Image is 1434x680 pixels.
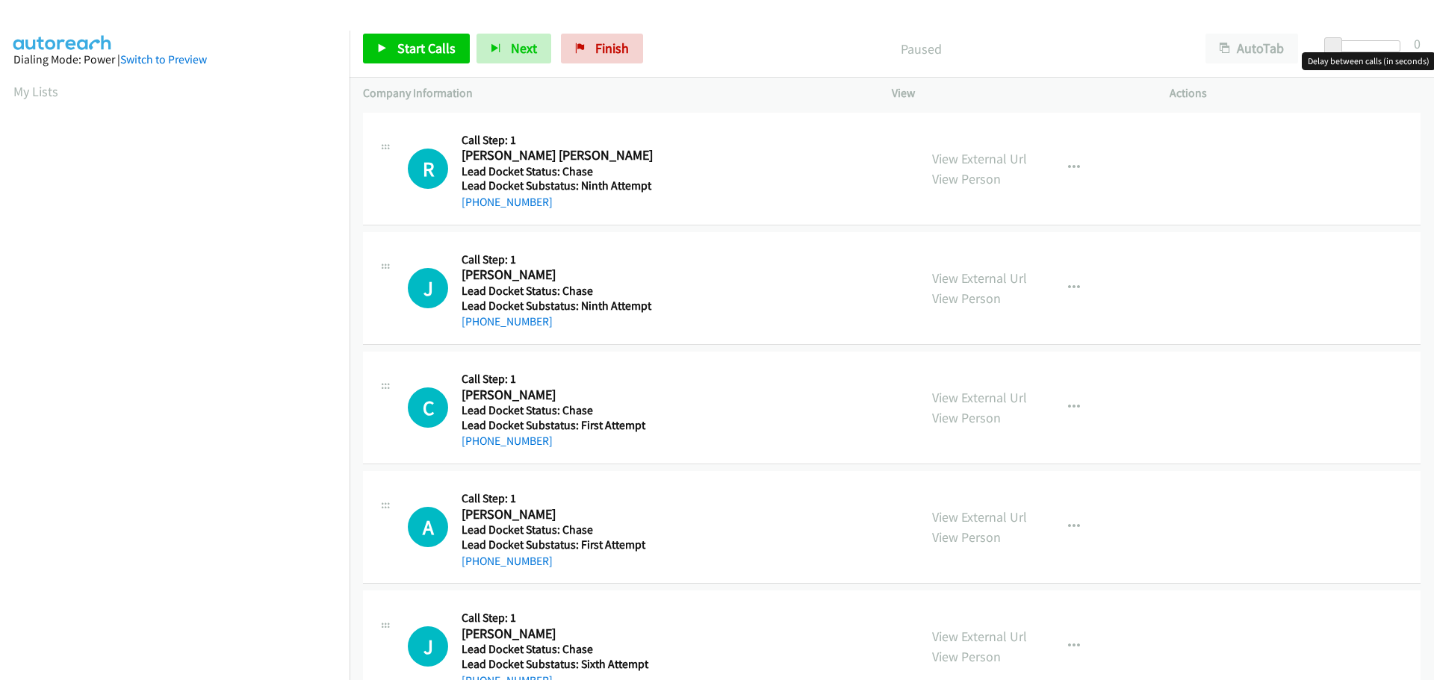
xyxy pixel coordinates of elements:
[1414,34,1421,54] div: 0
[595,40,629,57] span: Finish
[462,418,660,433] h5: Lead Docket Substatus: First Attempt
[462,314,553,328] a: [PHONE_NUMBER]
[462,434,553,448] a: [PHONE_NUMBER]
[462,611,660,626] h5: Call Step: 1
[462,147,660,164] h2: [PERSON_NAME] [PERSON_NAME]
[932,389,1027,406] a: View External Url
[397,40,456,57] span: Start Calls
[1205,34,1298,63] button: AutoTab
[932,528,1001,546] a: View Person
[462,657,660,672] h5: Lead Docket Substatus: Sixth Attempt
[408,149,448,189] div: The call is yet to be attempted
[561,34,643,63] a: Finish
[363,84,865,102] p: Company Information
[462,554,553,568] a: [PHONE_NUMBER]
[932,648,1001,665] a: View Person
[363,34,470,63] a: Start Calls
[408,507,448,547] div: The call is yet to be attempted
[462,372,660,387] h5: Call Step: 1
[462,387,660,404] h2: [PERSON_NAME]
[462,284,660,299] h5: Lead Docket Status: Chase
[408,268,448,308] h1: J
[408,507,448,547] h1: A
[13,83,58,100] a: My Lists
[892,84,1143,102] p: View
[13,51,336,69] div: Dialing Mode: Power |
[462,133,660,148] h5: Call Step: 1
[408,626,448,667] h1: J
[932,150,1027,167] a: View External Url
[408,626,448,667] div: The call is yet to be attempted
[663,39,1179,59] p: Paused
[462,252,660,267] h5: Call Step: 1
[462,642,660,657] h5: Lead Docket Status: Chase
[462,195,553,209] a: [PHONE_NUMBER]
[932,508,1027,525] a: View External Url
[408,268,448,308] div: The call is yet to be attempted
[462,164,660,179] h5: Lead Docket Status: Chase
[462,299,660,314] h5: Lead Docket Substatus: Ninth Attempt
[462,178,660,193] h5: Lead Docket Substatus: Ninth Attempt
[462,537,660,552] h5: Lead Docket Substatus: First Attempt
[462,523,660,537] h5: Lead Docket Status: Chase
[462,491,660,506] h5: Call Step: 1
[408,149,448,189] h1: R
[120,52,207,66] a: Switch to Preview
[932,269,1027,287] a: View External Url
[462,266,660,284] h2: [PERSON_NAME]
[408,387,448,428] div: The call is yet to be attempted
[932,170,1001,187] a: View Person
[462,403,660,418] h5: Lead Docket Status: Chase
[932,290,1001,307] a: View Person
[932,628,1027,645] a: View External Url
[1170,84,1421,102] p: Actions
[462,506,660,523] h2: [PERSON_NAME]
[511,40,537,57] span: Next
[408,387,448,428] h1: C
[932,409,1001,426] a: View Person
[477,34,551,63] button: Next
[462,626,660,643] h2: [PERSON_NAME]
